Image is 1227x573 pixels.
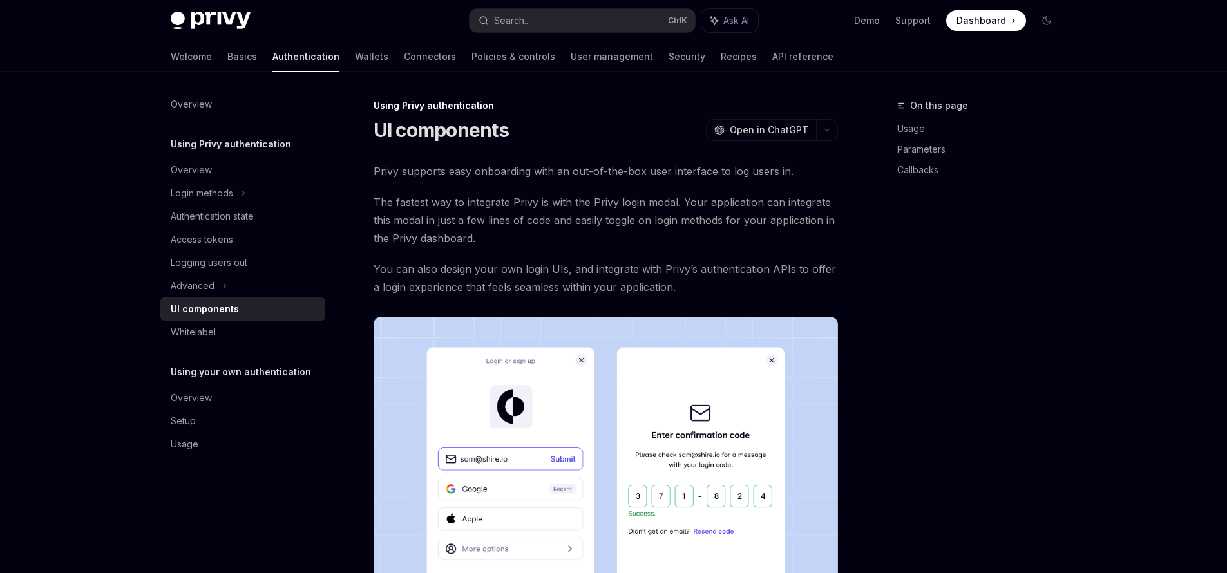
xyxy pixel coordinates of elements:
span: On this page [910,98,968,113]
a: API reference [772,41,833,72]
span: Open in ChatGPT [730,124,808,136]
h5: Using Privy authentication [171,136,291,152]
button: Search...CtrlK [470,9,695,32]
a: Overview [160,158,325,182]
a: Wallets [355,41,388,72]
span: Privy supports easy onboarding with an out-of-the-box user interface to log users in. [374,162,838,180]
a: Parameters [897,139,1067,160]
a: Security [669,41,705,72]
div: Advanced [171,278,214,294]
h5: Using your own authentication [171,364,311,380]
a: Overview [160,93,325,116]
a: Usage [160,433,325,456]
img: dark logo [171,12,251,30]
span: Dashboard [956,14,1006,27]
a: Authentication [272,41,339,72]
a: Recipes [721,41,757,72]
div: Overview [171,97,212,112]
a: Support [895,14,931,27]
a: Whitelabel [160,321,325,344]
a: Authentication state [160,205,325,228]
a: Access tokens [160,228,325,251]
div: Logging users out [171,255,247,270]
span: Ctrl K [668,15,687,26]
a: Basics [227,41,257,72]
a: Logging users out [160,251,325,274]
a: Policies & controls [471,41,555,72]
div: Authentication state [171,209,254,224]
a: Demo [854,14,880,27]
div: Login methods [171,185,233,201]
a: Callbacks [897,160,1067,180]
a: Connectors [404,41,456,72]
span: The fastest way to integrate Privy is with the Privy login modal. Your application can integrate ... [374,193,838,247]
a: User management [571,41,653,72]
button: Open in ChatGPT [706,119,816,141]
div: Search... [494,13,530,28]
button: Toggle dark mode [1036,10,1057,31]
a: UI components [160,297,325,321]
div: Using Privy authentication [374,99,838,112]
a: Dashboard [946,10,1026,31]
div: Setup [171,413,196,429]
span: Ask AI [723,14,749,27]
span: You can also design your own login UIs, and integrate with Privy’s authentication APIs to offer a... [374,260,838,296]
div: Whitelabel [171,324,216,340]
a: Overview [160,386,325,409]
div: Usage [171,437,198,452]
div: Access tokens [171,232,233,247]
h1: UI components [374,118,509,142]
a: Usage [897,118,1067,139]
button: Ask AI [701,9,758,32]
div: Overview [171,162,212,178]
div: UI components [171,301,239,317]
a: Setup [160,409,325,433]
a: Welcome [171,41,212,72]
div: Overview [171,390,212,406]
